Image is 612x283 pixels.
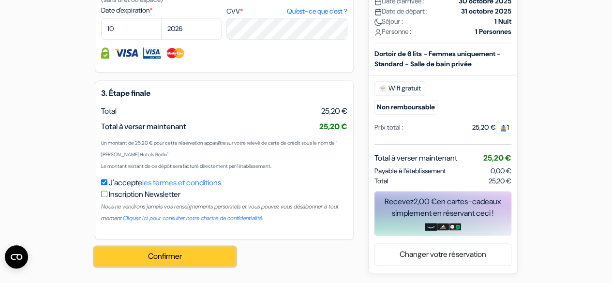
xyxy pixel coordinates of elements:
[101,140,337,158] small: Un montant de 25,20 € pour cette réservation apparaîtra sur votre relevé de carte de crédit sous ...
[374,49,501,68] b: Dortoir de 6 lits - Femmes uniquement - Standard - Salle de bain privée
[101,47,109,59] img: Information de carte de crédit entièrement encryptée et sécurisée
[319,121,347,132] span: 25,20 €
[375,245,511,263] a: Changer votre réservation
[374,152,457,164] span: Total à verser maintenant
[165,47,185,59] img: Master Card
[425,223,437,230] img: amazon-card-no-text.png
[374,26,411,36] span: Personne :
[321,105,347,117] span: 25,20 €
[472,122,511,132] div: 25,20 €
[449,223,461,230] img: uber-uber-eats-card.png
[109,189,180,200] label: Inscription Newsletter
[109,177,221,189] label: J'accepte
[101,89,347,98] h5: 3. Étape finale
[101,106,117,116] span: Total
[374,165,446,176] span: Payable à l’établissement
[374,195,511,219] div: Recevez en cartes-cadeaux simplement en réservant ceci !
[500,124,507,131] img: guest.svg
[5,245,28,268] button: Open CMP widget
[374,99,437,114] small: Non remboursable
[379,84,387,92] img: free_wifi.svg
[374,81,425,95] span: Wifi gratuit
[374,8,382,15] img: calendar.svg
[143,47,161,59] img: Visa Electron
[286,6,347,16] a: Qu'est-ce que c'est ?
[374,18,382,25] img: moon.svg
[461,6,511,16] strong: 31 octobre 2025
[414,196,437,206] span: 2,00 €
[496,120,511,134] span: 1
[101,121,186,132] span: Total à verser maintenant
[101,163,271,169] small: Le montant restant de ce dépôt sera facturé directement par l'établissement.
[101,203,339,222] small: Nous ne vendrons jamais vos renseignements personnels et vous pouvez vous désabonner à tout moment.
[95,247,235,266] button: Confirmer
[374,28,382,35] img: user_icon.svg
[475,26,511,36] strong: 1 Personnes
[114,47,138,59] img: Visa
[374,122,403,132] div: Prix total :
[374,6,428,16] span: Date de départ :
[494,16,511,26] strong: 1 Nuit
[374,16,403,26] span: Séjour :
[142,178,221,188] a: les termes et conditions
[374,176,388,186] span: Total
[489,176,511,186] span: 25,20 €
[483,152,511,163] span: 25,20 €
[437,223,449,230] img: adidas-card.png
[123,214,263,222] a: Cliquez ici pour consulter notre chartre de confidentialité.
[491,166,511,175] span: 0,00 €
[101,5,222,15] label: Date d'expiration
[226,6,347,16] label: CVV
